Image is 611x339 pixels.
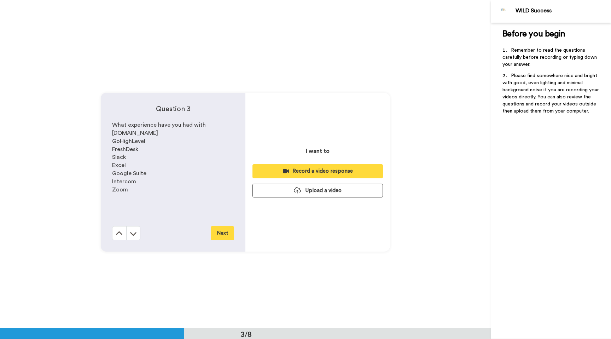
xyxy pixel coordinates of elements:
span: GoHighLevel [112,138,145,144]
div: 3/8 [229,329,263,339]
div: WILD Success [516,7,611,14]
span: Before you begin [502,30,565,38]
span: FreshDesk [112,146,138,152]
p: I want to [306,147,330,155]
button: Upload a video [252,184,383,197]
button: Record a video response [252,164,383,178]
span: Zoom [112,187,128,193]
span: Google Suite [112,171,146,176]
span: Remember to read the questions carefully before recording or typing down your answer. [502,48,598,67]
span: Please find somewhere nice and bright with good, even lighting and minimal background noise if yo... [502,73,600,114]
span: Slack [112,154,126,160]
button: Next [211,226,234,240]
div: Record a video response [258,167,377,175]
h4: Question 3 [112,104,234,114]
img: Profile Image [495,3,512,20]
span: What experience have you had with [112,122,206,128]
span: Excel [112,162,126,168]
span: Intercom [112,179,136,184]
span: [DOMAIN_NAME] [112,130,158,136]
